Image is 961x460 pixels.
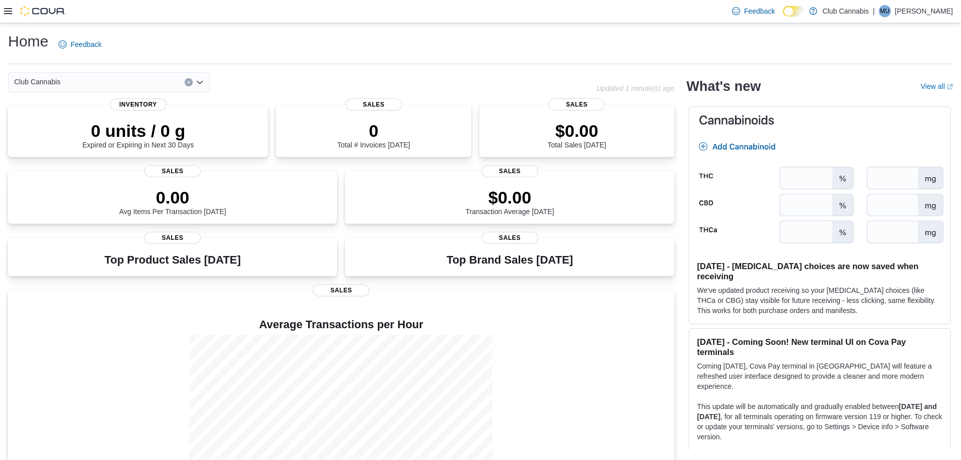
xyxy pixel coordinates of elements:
a: View allExternal link [921,82,953,90]
button: Open list of options [196,78,204,86]
div: Mavis Upson [879,5,891,17]
h3: Top Brand Sales [DATE] [446,254,573,266]
a: Feedback [728,1,779,21]
span: MU [880,5,890,17]
span: Sales [482,232,538,244]
p: | [873,5,875,17]
div: Total Sales [DATE] [547,121,606,149]
div: Transaction Average [DATE] [466,187,554,216]
div: Expired or Expiring in Next 30 Days [82,121,194,149]
p: 0 units / 0 g [82,121,194,141]
strong: [DATE] and [DATE] [697,402,937,421]
span: Feedback [744,6,775,16]
span: Club Cannabis [14,76,61,88]
p: [PERSON_NAME] [895,5,953,17]
p: 0 [337,121,410,141]
span: Sales [144,165,201,177]
h3: [DATE] - Coming Soon! New terminal UI on Cova Pay terminals [697,337,942,357]
a: Feedback [54,34,105,55]
p: Updated 1 minute(s) ago [597,84,674,92]
h1: Home [8,31,48,52]
h2: What's new [687,78,761,94]
span: Sales [346,98,402,111]
p: We've updated product receiving so your [MEDICAL_DATA] choices (like THCa or CBG) stay visible fo... [697,285,942,316]
span: Sales [313,284,369,296]
img: Cova [20,6,66,16]
p: Club Cannabis [822,5,869,17]
div: Total # Invoices [DATE] [337,121,410,149]
div: Avg Items Per Transaction [DATE] [119,187,226,216]
p: Coming [DATE], Cova Pay terminal in [GEOGRAPHIC_DATA] will feature a refreshed user interface des... [697,361,942,391]
p: $0.00 [466,187,554,208]
span: Sales [482,165,538,177]
h3: [DATE] - [MEDICAL_DATA] choices are now saved when receiving [697,261,942,281]
h4: Average Transactions per Hour [16,319,666,331]
input: Dark Mode [783,6,804,17]
span: Sales [548,98,605,111]
p: 0.00 [119,187,226,208]
span: Sales [144,232,201,244]
p: This update will be automatically and gradually enabled between , for all terminals operating on ... [697,401,942,442]
span: Feedback [71,39,101,49]
h3: Top Product Sales [DATE] [104,254,241,266]
button: Clear input [185,78,193,86]
span: Inventory [110,98,166,111]
svg: External link [947,84,953,90]
p: $0.00 [547,121,606,141]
